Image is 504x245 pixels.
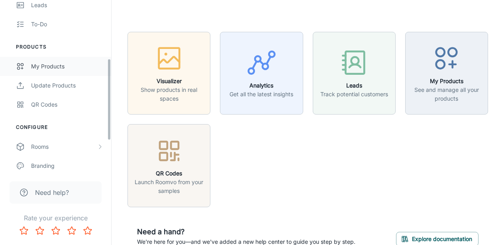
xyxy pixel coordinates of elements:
[16,223,32,239] button: Rate 1 star
[64,223,80,239] button: Rate 4 star
[220,69,303,77] a: AnalyticsGet all the latest insights
[220,32,303,115] button: AnalyticsGet all the latest insights
[313,32,396,115] button: LeadsTrack potential customers
[320,90,388,99] p: Track potential customers
[410,86,483,103] p: See and manage all your products
[80,223,96,239] button: Rate 5 star
[313,69,396,77] a: LeadsTrack potential customers
[229,90,293,99] p: Get all the latest insights
[405,69,488,77] a: My ProductsSee and manage all your products
[133,77,205,86] h6: Visualizer
[127,161,210,169] a: QR CodesLaunch Roomvo from your samples
[32,223,48,239] button: Rate 2 star
[31,81,103,90] div: Update Products
[31,161,103,170] div: Branding
[405,32,488,115] button: My ProductsSee and manage all your products
[229,81,293,90] h6: Analytics
[133,169,205,178] h6: QR Codes
[133,178,205,195] p: Launch Roomvo from your samples
[31,1,103,10] div: Leads
[35,188,69,197] span: Need help?
[31,62,103,71] div: My Products
[410,77,483,86] h6: My Products
[48,223,64,239] button: Rate 3 star
[137,226,355,237] h6: Need a hand?
[127,124,210,207] button: QR CodesLaunch Roomvo from your samples
[31,20,103,29] div: To-do
[31,100,103,109] div: QR Codes
[127,32,210,115] button: VisualizerShow products in real spaces
[320,81,388,90] h6: Leads
[396,234,479,242] a: Explore documentation
[31,142,97,151] div: Rooms
[6,213,105,223] p: Rate your experience
[133,86,205,103] p: Show products in real spaces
